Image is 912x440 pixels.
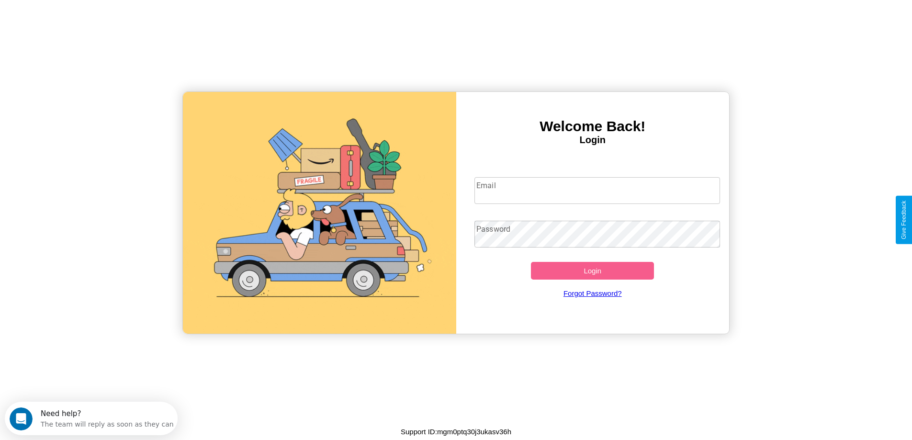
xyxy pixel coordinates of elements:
[5,402,178,435] iframe: Intercom live chat discovery launcher
[10,407,33,430] iframe: Intercom live chat
[4,4,178,30] div: Open Intercom Messenger
[456,118,730,135] h3: Welcome Back!
[36,16,169,26] div: The team will reply as soon as they can
[183,92,456,334] img: gif
[36,8,169,16] div: Need help?
[531,262,654,280] button: Login
[456,135,730,146] h4: Login
[470,280,715,307] a: Forgot Password?
[401,425,511,438] p: Support ID: mgm0ptq30j3ukasv36h
[901,201,907,239] div: Give Feedback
